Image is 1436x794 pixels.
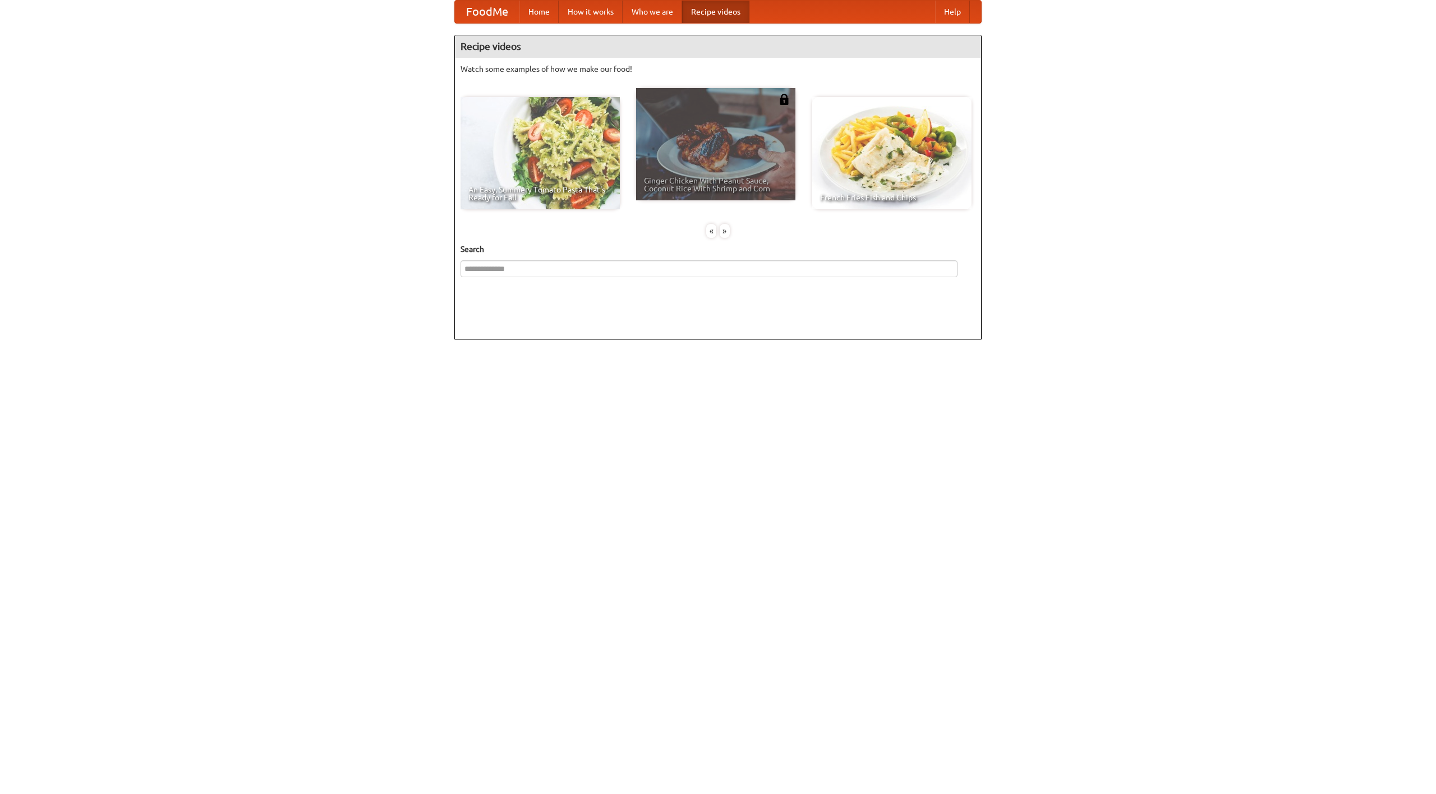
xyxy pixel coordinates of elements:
[812,97,972,209] a: French Fries Fish and Chips
[468,186,612,201] span: An Easy, Summery Tomato Pasta That's Ready for Fall
[455,35,981,58] h4: Recipe videos
[820,194,964,201] span: French Fries Fish and Chips
[519,1,559,23] a: Home
[559,1,623,23] a: How it works
[623,1,682,23] a: Who we are
[935,1,970,23] a: Help
[779,94,790,105] img: 483408.png
[461,63,975,75] p: Watch some examples of how we make our food!
[720,224,730,238] div: »
[461,97,620,209] a: An Easy, Summery Tomato Pasta That's Ready for Fall
[706,224,716,238] div: «
[682,1,749,23] a: Recipe videos
[455,1,519,23] a: FoodMe
[461,244,975,255] h5: Search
